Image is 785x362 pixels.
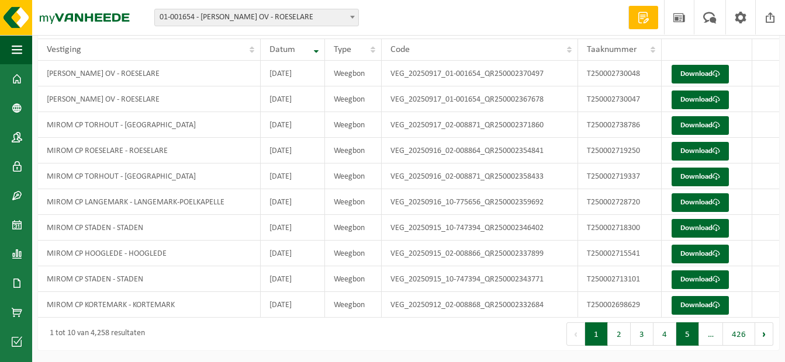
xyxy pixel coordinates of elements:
[672,116,729,135] a: Download
[325,292,382,318] td: Weegbon
[325,163,382,189] td: Weegbon
[325,86,382,112] td: Weegbon
[755,322,773,346] button: Next
[269,45,295,54] span: Datum
[672,65,729,83] a: Download
[608,322,631,346] button: 2
[261,266,325,292] td: [DATE]
[261,241,325,266] td: [DATE]
[325,112,382,138] td: Weegbon
[672,270,729,289] a: Download
[382,215,578,241] td: VEG_20250915_10-747394_QR250002346402
[261,292,325,318] td: [DATE]
[382,266,578,292] td: VEG_20250915_10-747394_QR250002343771
[334,45,351,54] span: Type
[38,189,261,215] td: MIROM CP LANGEMARK - LANGEMARK-POELKAPELLE
[38,138,261,163] td: MIROM CP ROESELARE - ROESELARE
[631,322,653,346] button: 3
[325,215,382,241] td: Weegbon
[578,266,662,292] td: T250002713101
[676,322,699,346] button: 5
[578,163,662,189] td: T250002719337
[672,219,729,238] a: Download
[672,168,729,186] a: Download
[585,322,608,346] button: 1
[38,163,261,189] td: MIROM CP TORHOUT - [GEOGRAPHIC_DATA]
[578,61,662,86] td: T250002730048
[261,189,325,215] td: [DATE]
[578,112,662,138] td: T250002738786
[38,266,261,292] td: MIROM CP STADEN - STADEN
[47,45,81,54] span: Vestiging
[382,138,578,163] td: VEG_20250916_02-008864_QR250002354841
[261,112,325,138] td: [DATE]
[155,9,358,26] span: 01-001654 - MIROM ROESELARE OV - ROESELARE
[578,241,662,266] td: T250002715541
[38,61,261,86] td: [PERSON_NAME] OV - ROESELARE
[382,61,578,86] td: VEG_20250917_01-001654_QR250002370497
[325,138,382,163] td: Weegbon
[723,322,755,346] button: 426
[578,138,662,163] td: T250002719250
[261,138,325,163] td: [DATE]
[587,45,637,54] span: Taaknummer
[261,163,325,189] td: [DATE]
[44,323,145,344] div: 1 tot 10 van 4,258 resultaten
[578,86,662,112] td: T250002730047
[382,292,578,318] td: VEG_20250912_02-008868_QR250002332684
[672,296,729,315] a: Download
[578,215,662,241] td: T250002718300
[578,292,662,318] td: T250002698629
[566,322,585,346] button: Previous
[38,86,261,112] td: [PERSON_NAME] OV - ROESELARE
[38,241,261,266] td: MIROM CP HOOGLEDE - HOOGLEDE
[38,112,261,138] td: MIROM CP TORHOUT - [GEOGRAPHIC_DATA]
[653,322,676,346] button: 4
[382,189,578,215] td: VEG_20250916_10-775656_QR250002359692
[325,189,382,215] td: Weegbon
[261,215,325,241] td: [DATE]
[672,90,729,109] a: Download
[261,61,325,86] td: [DATE]
[38,215,261,241] td: MIROM CP STADEN - STADEN
[390,45,410,54] span: Code
[672,193,729,212] a: Download
[325,241,382,266] td: Weegbon
[38,292,261,318] td: MIROM CP KORTEMARK - KORTEMARK
[699,322,723,346] span: …
[325,266,382,292] td: Weegbon
[578,189,662,215] td: T250002728720
[672,142,729,161] a: Download
[261,86,325,112] td: [DATE]
[672,245,729,263] a: Download
[382,112,578,138] td: VEG_20250917_02-008871_QR250002371860
[325,61,382,86] td: Weegbon
[382,163,578,189] td: VEG_20250916_02-008871_QR250002358433
[382,241,578,266] td: VEG_20250915_02-008866_QR250002337899
[154,9,359,26] span: 01-001654 - MIROM ROESELARE OV - ROESELARE
[382,86,578,112] td: VEG_20250917_01-001654_QR250002367678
